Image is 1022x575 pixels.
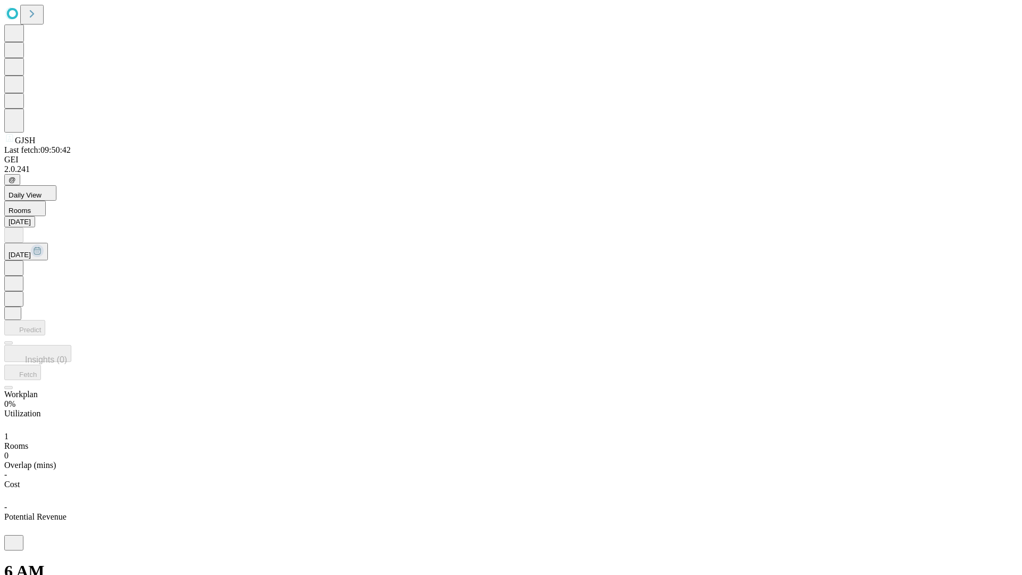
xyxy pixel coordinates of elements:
span: 0% [4,399,15,408]
span: Workplan [4,390,38,399]
span: Cost [4,480,20,489]
span: Last fetch: 09:50:42 [4,145,71,154]
div: 2.0.241 [4,165,1018,174]
span: Rooms [9,207,31,215]
span: - [4,470,7,479]
button: [DATE] [4,216,35,227]
button: Predict [4,320,45,335]
span: Daily View [9,191,42,199]
span: Rooms [4,441,28,450]
button: [DATE] [4,243,48,260]
span: GJSH [15,136,35,145]
span: Potential Revenue [4,512,67,521]
span: [DATE] [9,251,31,259]
button: Rooms [4,201,46,216]
button: @ [4,174,20,185]
span: Overlap (mins) [4,461,56,470]
button: Insights (0) [4,345,71,362]
span: 1 [4,432,9,441]
span: - [4,503,7,512]
span: Utilization [4,409,40,418]
span: Insights (0) [25,355,67,364]
button: Fetch [4,365,41,380]
span: 0 [4,451,9,460]
button: Daily View [4,185,56,201]
div: GEI [4,155,1018,165]
span: @ [9,176,16,184]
